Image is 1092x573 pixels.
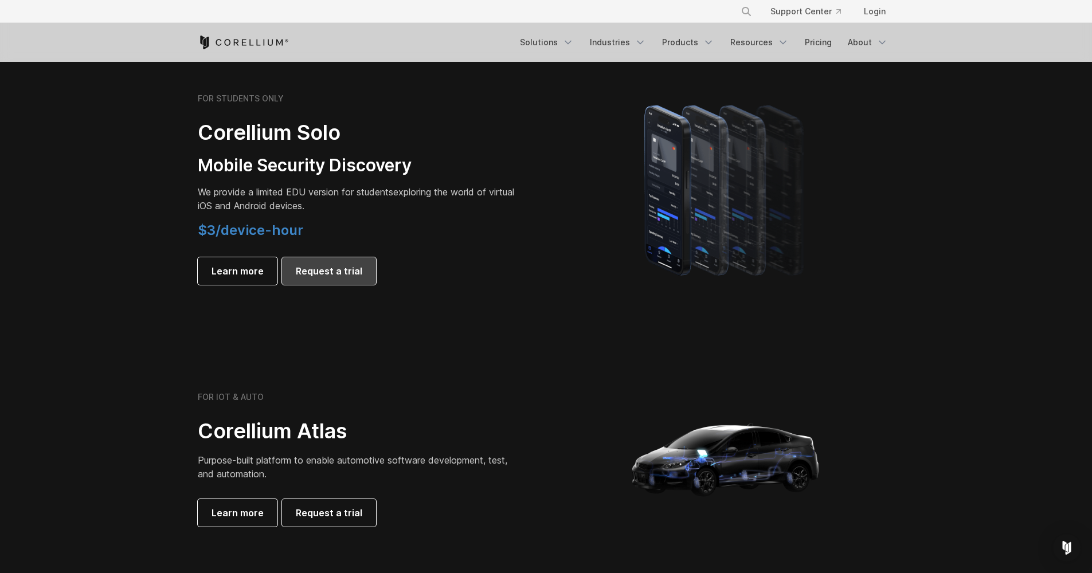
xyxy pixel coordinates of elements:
[198,222,303,238] span: $3/device-hour
[282,257,376,285] a: Request a trial
[736,1,757,22] button: Search
[1053,534,1081,562] div: Open Intercom Messenger
[198,186,393,198] span: We provide a limited EDU version for students
[198,257,277,285] a: Learn more
[198,499,277,527] a: Learn more
[727,1,895,22] div: Navigation Menu
[655,32,721,53] a: Products
[513,32,581,53] a: Solutions
[583,32,653,53] a: Industries
[841,32,895,53] a: About
[198,418,519,444] h2: Corellium Atlas
[198,120,519,146] h2: Corellium Solo
[198,36,289,49] a: Corellium Home
[296,264,362,278] span: Request a trial
[621,89,831,289] img: A lineup of four iPhone models becoming more gradient and blurred
[282,499,376,527] a: Request a trial
[798,32,839,53] a: Pricing
[198,392,264,402] h6: FOR IOT & AUTO
[723,32,796,53] a: Resources
[198,155,519,176] h3: Mobile Security Discovery
[212,506,264,520] span: Learn more
[212,264,264,278] span: Learn more
[198,93,284,104] h6: FOR STUDENTS ONLY
[761,1,850,22] a: Support Center
[296,506,362,520] span: Request a trial
[198,185,519,213] p: exploring the world of virtual iOS and Android devices.
[513,32,895,53] div: Navigation Menu
[855,1,895,22] a: Login
[198,454,507,480] span: Purpose-built platform to enable automotive software development, test, and automation.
